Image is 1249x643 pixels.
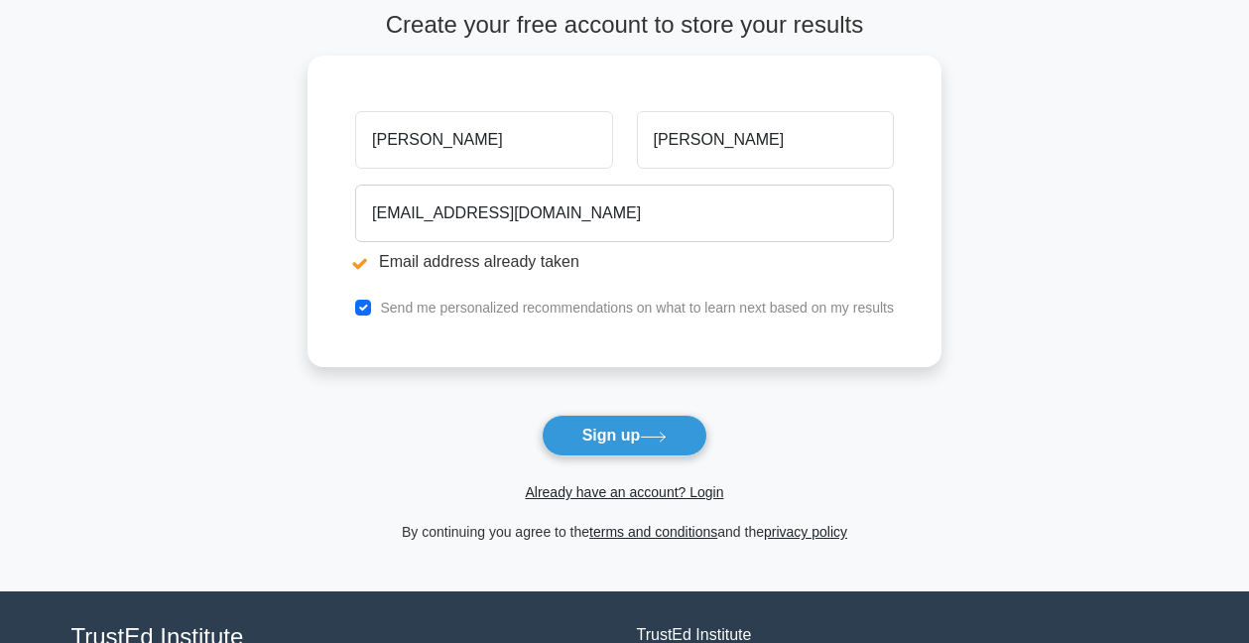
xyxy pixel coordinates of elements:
div: By continuing you agree to the and the [296,520,953,544]
input: First name [355,111,612,169]
li: Email address already taken [355,250,894,274]
input: Last name [637,111,894,169]
button: Sign up [542,415,708,456]
a: Already have an account? Login [525,484,723,500]
h4: Create your free account to store your results [308,11,941,40]
input: Email [355,185,894,242]
a: terms and conditions [589,524,717,540]
a: privacy policy [764,524,847,540]
label: Send me personalized recommendations on what to learn next based on my results [380,300,894,316]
